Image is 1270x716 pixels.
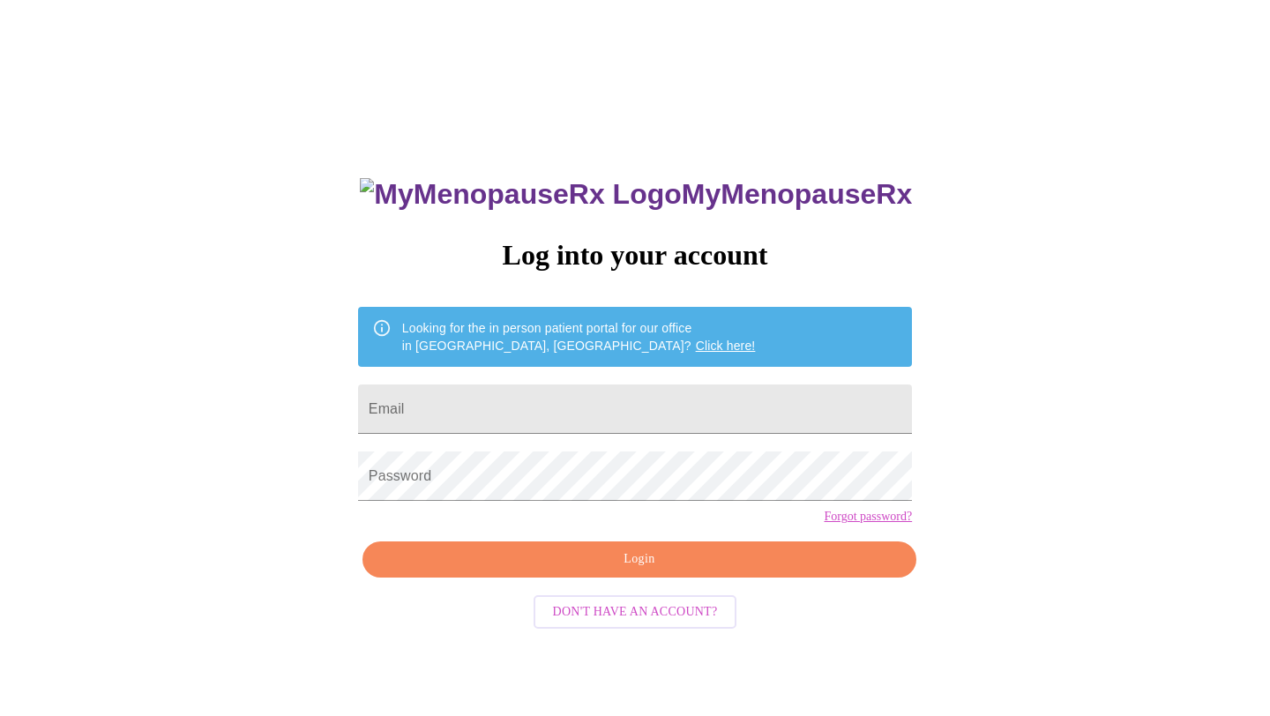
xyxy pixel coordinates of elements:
span: Don't have an account? [553,601,718,623]
button: Login [362,541,916,578]
h3: MyMenopauseRx [360,178,912,211]
div: Looking for the in person patient portal for our office in [GEOGRAPHIC_DATA], [GEOGRAPHIC_DATA]? [402,312,756,362]
a: Don't have an account? [529,603,742,618]
h3: Log into your account [358,239,912,272]
a: Forgot password? [824,510,912,524]
span: Login [383,548,896,571]
img: MyMenopauseRx Logo [360,178,681,211]
button: Don't have an account? [534,595,737,630]
a: Click here! [696,339,756,353]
